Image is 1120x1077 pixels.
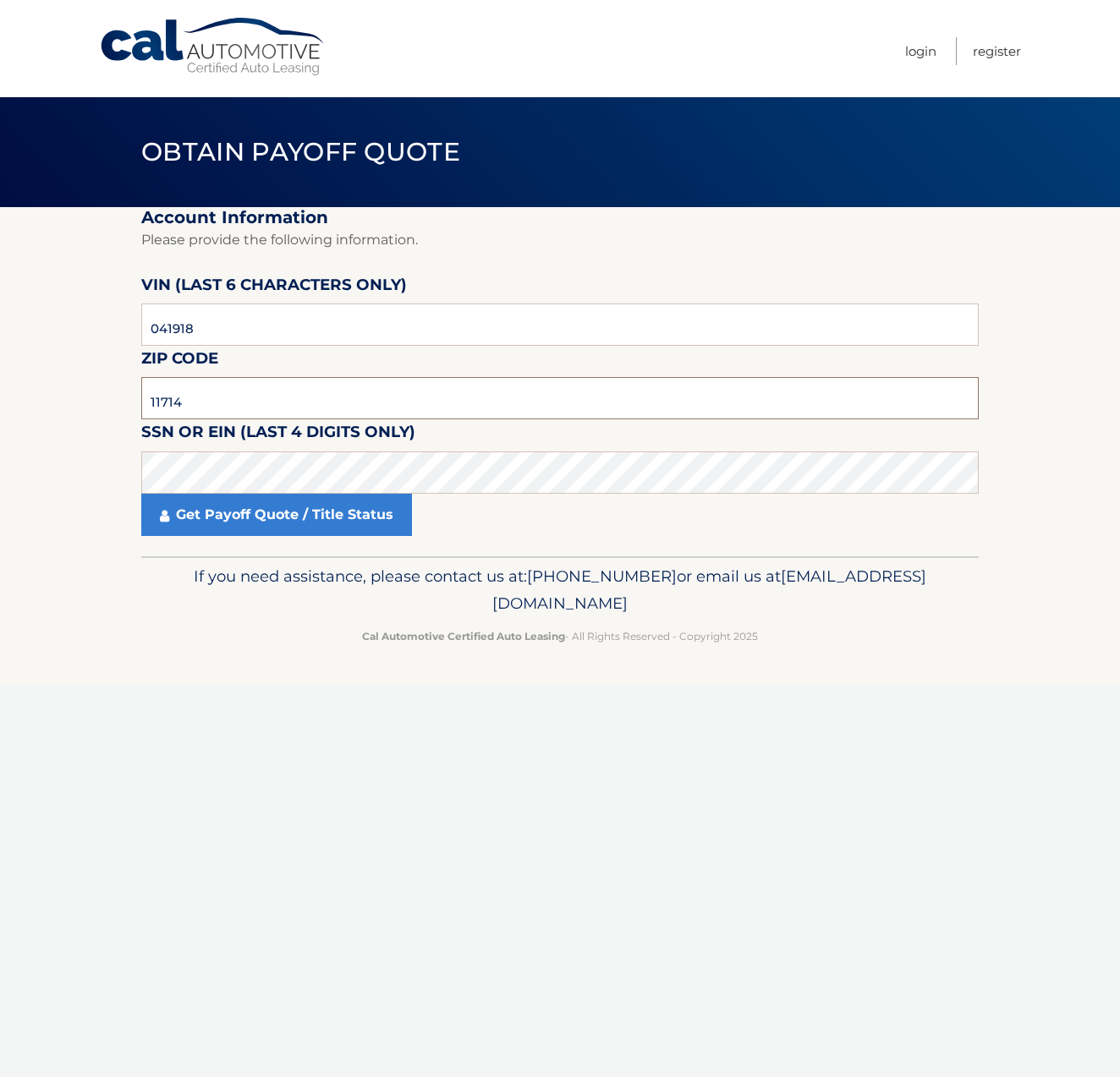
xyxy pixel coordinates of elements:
[152,627,968,645] p: - All Rights Reserved - Copyright 2025
[527,566,677,586] span: [PHONE_NUMBER]
[152,563,968,617] p: If you need assistance, please contact us at: or email us at
[362,630,565,642] strong: Cal Automotive Certified Auto Leasing
[905,37,936,65] a: Login
[141,136,460,167] span: Obtain Payoff Quote
[141,272,407,303] label: VIN (last 6 characters only)
[141,228,979,252] p: Please provide the following information.
[99,17,327,77] a: Cal Automotive
[141,207,979,228] h2: Account Information
[141,419,415,451] label: SSN or EIN (last 4 digits only)
[141,346,218,377] label: Zip Code
[141,494,412,536] a: Get Payoff Quote / Title Status
[973,37,1021,65] a: Register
